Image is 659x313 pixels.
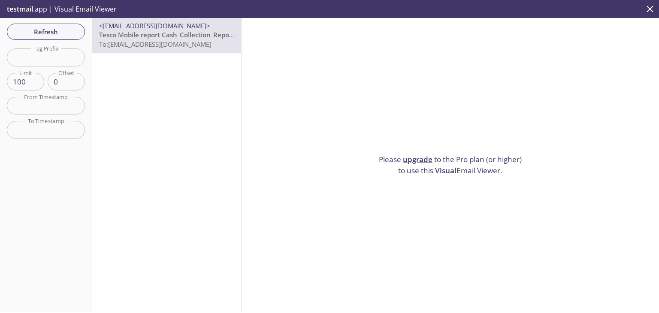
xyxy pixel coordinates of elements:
span: Refresh [14,26,78,37]
div: <[EMAIL_ADDRESS][DOMAIN_NAME]>Tesco Mobile report Cash_Collection_Report [DATE] 20:05:07To:[EMAIL... [92,18,241,52]
button: Refresh [7,24,85,40]
span: Tesco Mobile report Cash_Collection_Report [DATE] 20:05:07 [99,30,284,39]
span: To: [EMAIL_ADDRESS][DOMAIN_NAME] [99,40,212,48]
span: Visual [435,166,456,175]
p: Please to the Pro plan (or higher) to use this Email Viewer. [375,154,526,176]
span: <[EMAIL_ADDRESS][DOMAIN_NAME]> [99,21,210,30]
nav: emails [92,18,241,53]
span: testmail [7,4,33,14]
a: upgrade [403,154,432,164]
